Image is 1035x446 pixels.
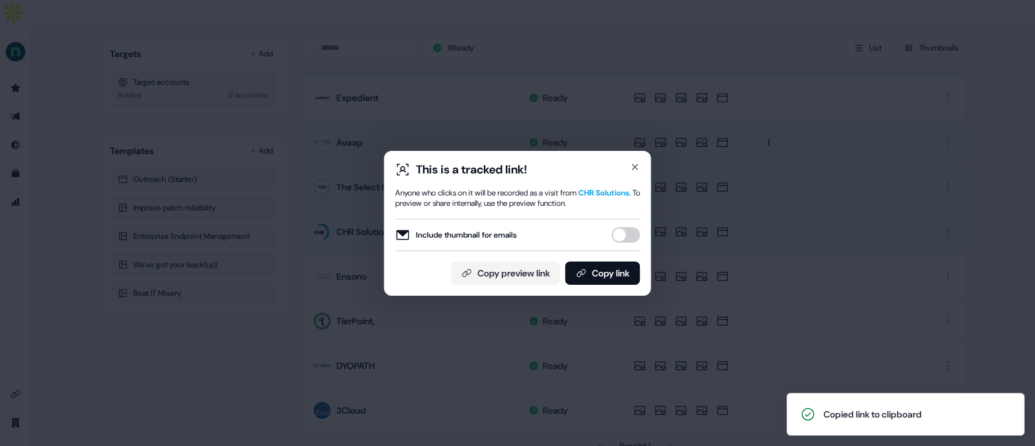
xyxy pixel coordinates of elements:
[578,188,629,198] span: CHR Solutions
[416,162,527,177] div: This is a tracked link!
[823,408,922,421] div: Copied link to clipboard
[565,262,640,285] button: Copy link
[395,188,640,208] div: Anyone who clicks on it will be recorded as a visit from . To preview or share internally, use th...
[452,262,560,285] button: Copy preview link
[395,227,517,243] label: Include thumbnail for emails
